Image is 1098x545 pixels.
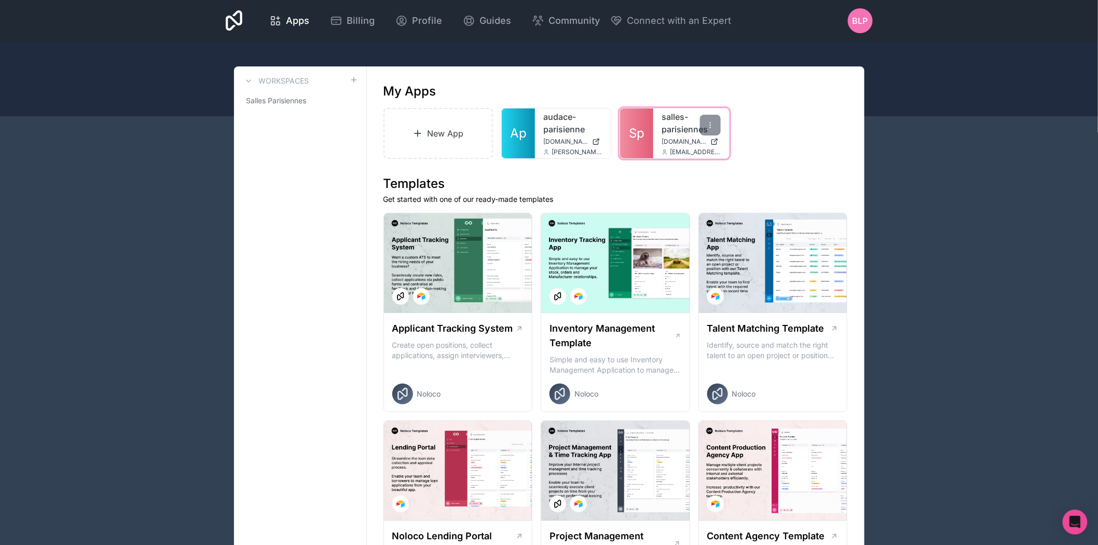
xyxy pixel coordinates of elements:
a: audace-parisienne [543,111,602,135]
img: Airtable Logo [574,500,583,508]
span: Billing [347,13,375,28]
span: Noloco [732,389,756,399]
h1: Applicant Tracking System [392,321,513,336]
a: Apps [261,9,318,32]
h3: Workspaces [259,76,309,86]
span: [EMAIL_ADDRESS][DOMAIN_NAME] [670,148,721,156]
a: Sp [620,108,653,158]
span: Connect with an Expert [627,13,731,28]
a: Community [524,9,608,32]
h1: Talent Matching Template [707,321,825,336]
a: Salles Parisiennes [242,91,358,110]
h1: Noloco Lending Portal [392,529,492,543]
h1: Templates [383,175,848,192]
span: [DOMAIN_NAME] [543,138,588,146]
span: Ap [510,125,527,142]
p: Get started with one of our ready-made templates [383,194,848,205]
div: Open Intercom Messenger [1063,510,1088,535]
a: Workspaces [242,75,309,87]
span: [DOMAIN_NAME] [662,138,706,146]
a: Guides [455,9,519,32]
img: Airtable Logo [711,500,720,508]
a: New App [383,108,493,159]
p: Create open positions, collect applications, assign interviewers, centralise candidate feedback a... [392,340,524,361]
p: Simple and easy to use Inventory Management Application to manage your stock, orders and Manufact... [550,355,681,375]
span: Community [548,13,600,28]
h1: Inventory Management Template [550,321,674,350]
a: [DOMAIN_NAME] [662,138,721,146]
a: [DOMAIN_NAME] [543,138,602,146]
img: Airtable Logo [574,292,583,301]
span: BLP [853,15,868,27]
a: Ap [502,108,535,158]
a: Billing [322,9,383,32]
a: salles-parisiennes [662,111,721,135]
img: Airtable Logo [396,500,405,508]
h1: Content Agency Template [707,529,825,543]
h1: My Apps [383,83,436,100]
p: Identify, source and match the right talent to an open project or position with our Talent Matchi... [707,340,839,361]
span: Apps [286,13,309,28]
button: Connect with an Expert [610,13,731,28]
img: Airtable Logo [711,292,720,301]
span: Noloco [417,389,441,399]
span: Noloco [574,389,598,399]
a: Profile [387,9,450,32]
img: Airtable Logo [417,292,426,301]
span: Profile [412,13,442,28]
span: Guides [479,13,511,28]
span: [PERSON_NAME][EMAIL_ADDRESS][PERSON_NAME][DOMAIN_NAME] [552,148,602,156]
span: Salles Parisiennes [246,96,307,106]
span: Sp [629,125,644,142]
